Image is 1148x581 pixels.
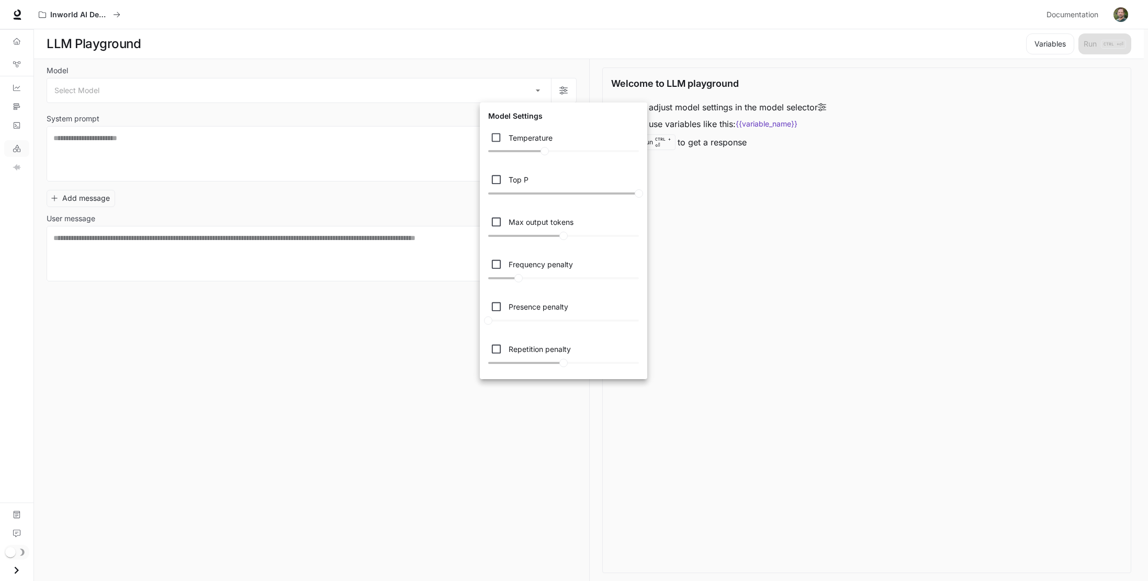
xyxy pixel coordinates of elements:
[509,217,573,227] p: Max output tokens
[484,252,643,290] div: Penalizes new tokens based on their existing frequency in the generated text. Higher values decre...
[509,301,568,312] p: Presence penalty
[509,344,571,355] p: Repetition penalty
[509,174,528,185] p: Top P
[484,210,643,248] div: Sets the maximum number of tokens (words or subwords) in the generated output. Directly controls ...
[484,294,643,333] div: Penalizes new tokens based on whether they appear in the generated text so far. Higher values inc...
[484,337,643,375] div: Penalizes new tokens based on whether they appear in the prompt or the generated text so far. Val...
[509,259,573,270] p: Frequency penalty
[484,126,643,164] div: Controls the creativity and randomness of the response. Higher values (e.g., 0.8) result in more ...
[484,107,547,126] h6: Model Settings
[484,167,643,206] div: Maintains diversity and naturalness by considering only the tokens with the highest cumulative pr...
[509,132,553,143] p: Temperature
